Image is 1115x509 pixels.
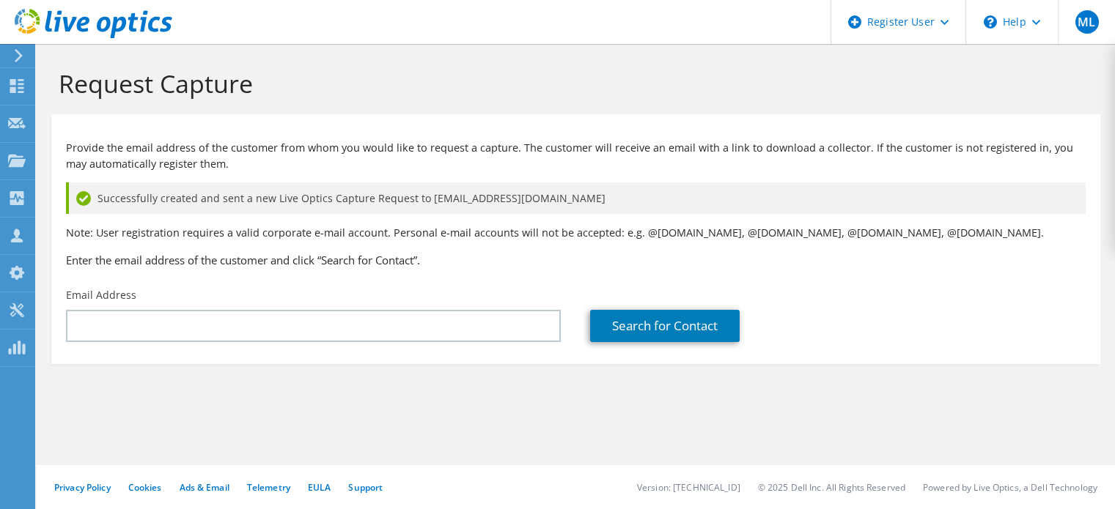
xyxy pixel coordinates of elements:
[923,481,1097,494] li: Powered by Live Optics, a Dell Technology
[59,68,1086,99] h1: Request Capture
[984,15,997,29] svg: \n
[247,481,290,494] a: Telemetry
[637,481,740,494] li: Version: [TECHNICAL_ID]
[66,225,1086,241] p: Note: User registration requires a valid corporate e-mail account. Personal e-mail accounts will ...
[66,140,1086,172] p: Provide the email address of the customer from whom you would like to request a capture. The cust...
[308,481,331,494] a: EULA
[180,481,229,494] a: Ads & Email
[348,481,383,494] a: Support
[128,481,162,494] a: Cookies
[1075,10,1099,34] span: ML
[590,310,740,342] a: Search for Contact
[758,481,905,494] li: © 2025 Dell Inc. All Rights Reserved
[66,288,136,302] label: Email Address
[97,190,606,207] span: Successfully created and sent a new Live Optics Capture Request to [EMAIL_ADDRESS][DOMAIN_NAME]
[66,252,1086,268] h3: Enter the email address of the customer and click “Search for Contact”.
[54,481,111,494] a: Privacy Policy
